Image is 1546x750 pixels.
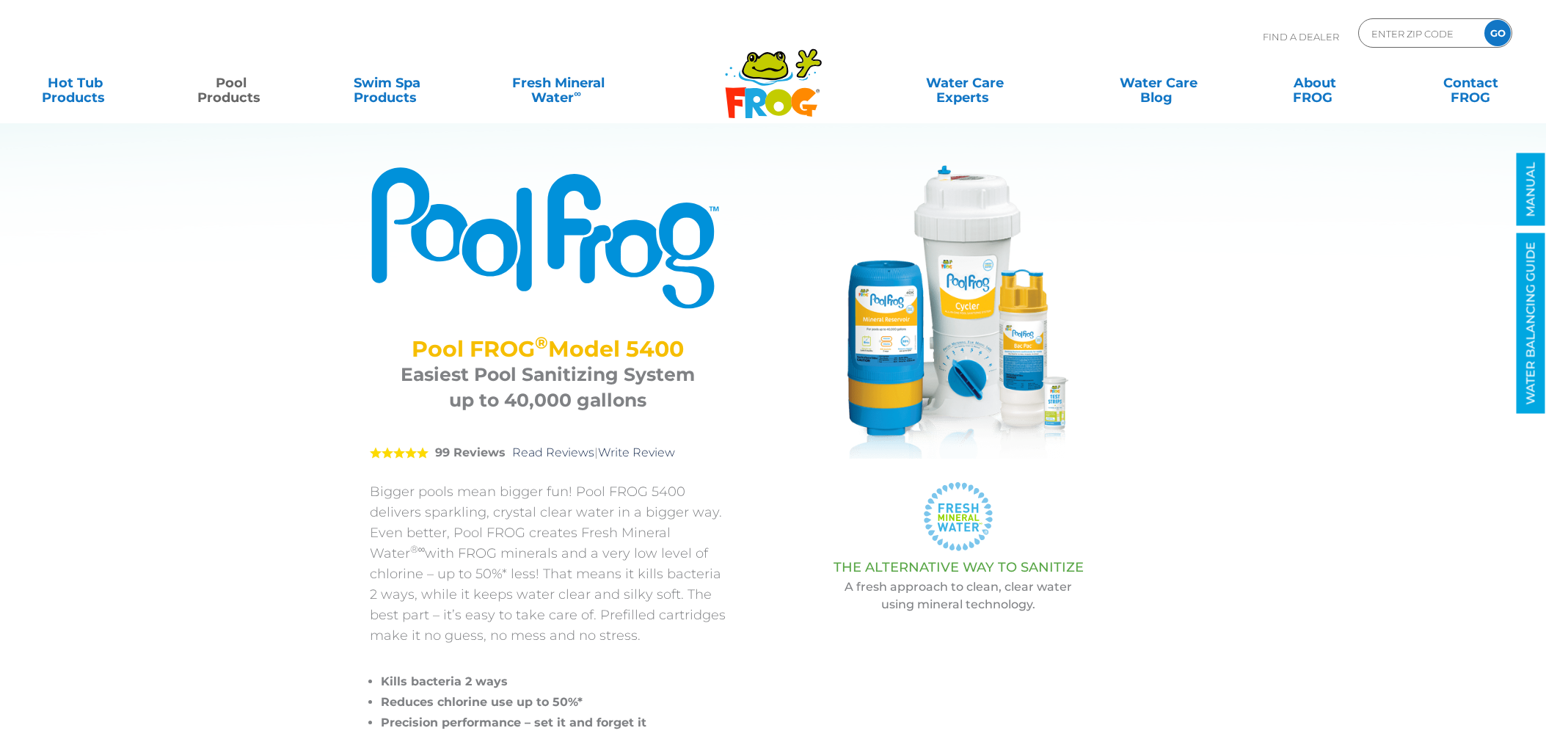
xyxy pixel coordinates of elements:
img: Frog Products Logo [717,29,830,119]
a: Water CareExperts [866,68,1063,98]
a: WATER BALANCING GUIDE [1517,233,1545,414]
sup: ∞ [574,87,581,99]
span: 5 [370,447,429,459]
p: Bigger pools mean bigger fun! Pool FROG 5400 delivers sparkling, crystal clear water in a bigger ... [370,481,726,646]
a: ContactFROG [1410,68,1531,98]
a: AboutFROG [1254,68,1375,98]
h2: Pool FROG Model 5400 [388,336,707,362]
sup: ® [535,332,548,353]
a: Fresh MineralWater∞ [483,68,635,98]
a: Water CareBlog [1098,68,1219,98]
li: Precision performance – set it and forget it [381,713,726,733]
a: MANUAL [1517,153,1545,226]
a: PoolProducts [171,68,292,98]
a: Swim SpaProducts [327,68,448,98]
sup: ®∞ [410,543,426,555]
li: Reduces chlorine use up to 50%* [381,692,726,713]
p: Find A Dealer [1263,18,1339,55]
input: GO [1484,20,1511,46]
strong: 99 Reviews [435,445,506,459]
div: | [370,424,726,481]
h3: Easiest Pool Sanitizing System up to 40,000 gallons [388,362,707,413]
p: A fresh approach to clean, clear water using mineral technology. [762,578,1155,614]
h3: THE ALTERNATIVE WAY TO SANITIZE [762,560,1155,575]
li: Kills bacteria 2 ways [381,671,726,692]
a: Write Review [598,445,675,459]
img: Product Logo [370,165,726,310]
a: Hot TubProducts [15,68,136,98]
a: Read Reviews [512,445,594,459]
